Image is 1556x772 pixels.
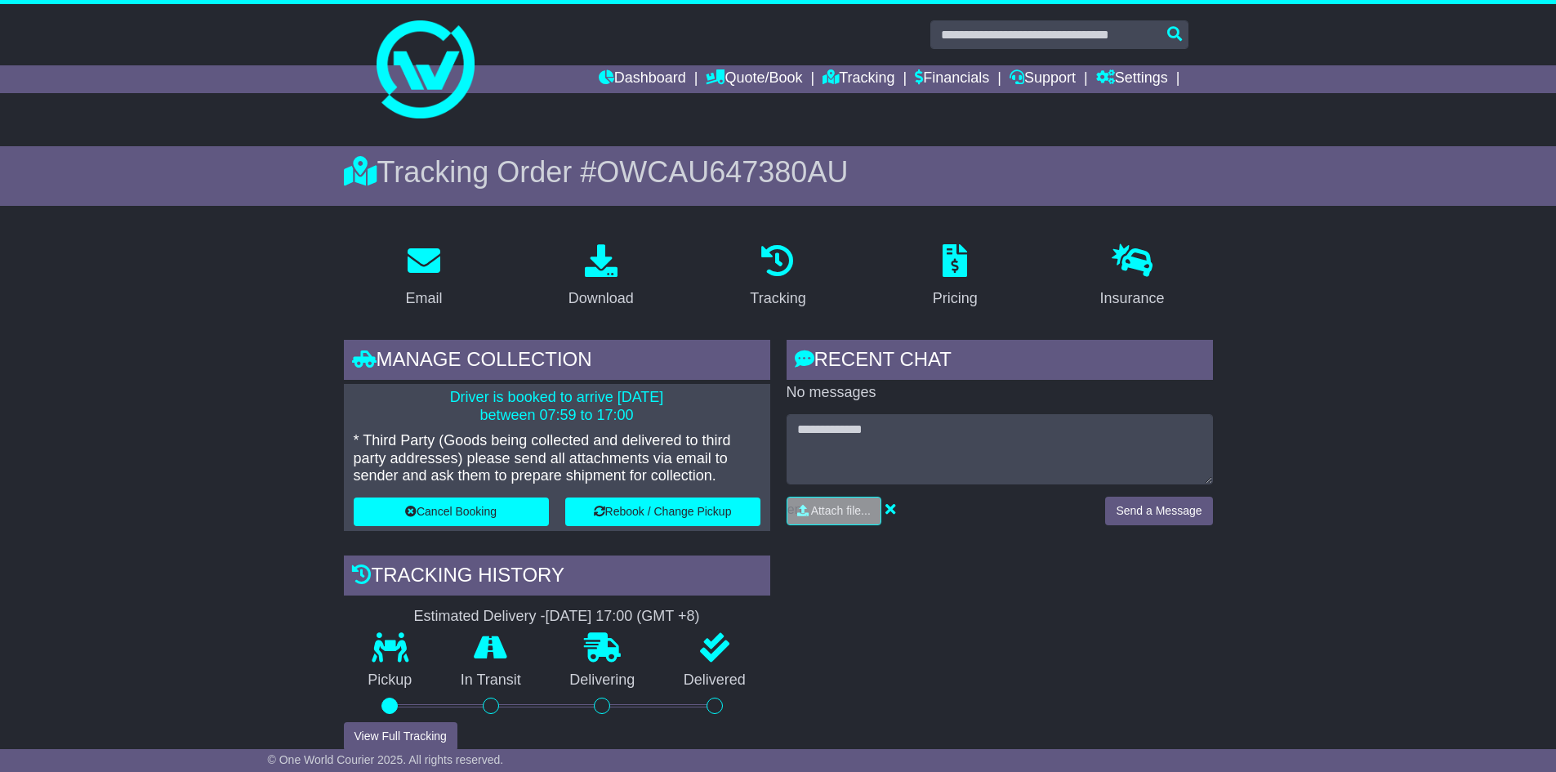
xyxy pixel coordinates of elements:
p: In Transit [436,672,546,689]
div: Email [405,288,442,310]
div: [DATE] 17:00 (GMT +8) [546,608,700,626]
p: No messages [787,384,1213,402]
p: Delivering [546,672,660,689]
a: Support [1010,65,1076,93]
a: Tracking [739,239,816,315]
p: Delivered [659,672,770,689]
p: * Third Party (Goods being collected and delivered to third party addresses) please send all atta... [354,432,760,485]
div: Manage collection [344,340,770,384]
a: Quote/Book [706,65,802,93]
button: View Full Tracking [344,722,457,751]
a: Dashboard [599,65,686,93]
span: OWCAU647380AU [596,155,848,189]
a: Settings [1096,65,1168,93]
a: Insurance [1090,239,1175,315]
div: Tracking [750,288,805,310]
a: Download [558,239,644,315]
div: Estimated Delivery - [344,608,770,626]
a: Tracking [823,65,894,93]
p: Driver is booked to arrive [DATE] between 07:59 to 17:00 [354,389,760,424]
button: Send a Message [1105,497,1212,525]
button: Rebook / Change Pickup [565,498,760,526]
span: © One World Courier 2025. All rights reserved. [268,753,504,766]
p: Pickup [344,672,437,689]
a: Pricing [922,239,988,315]
div: RECENT CHAT [787,340,1213,384]
div: Download [568,288,634,310]
div: Insurance [1100,288,1165,310]
div: Tracking Order # [344,154,1213,190]
div: Pricing [933,288,978,310]
div: Tracking history [344,556,770,600]
a: Financials [915,65,989,93]
a: Email [395,239,453,315]
button: Cancel Booking [354,498,549,526]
